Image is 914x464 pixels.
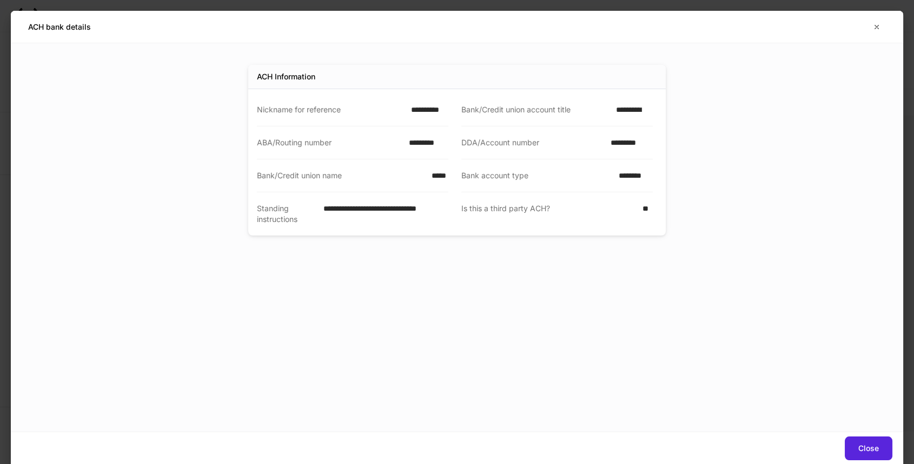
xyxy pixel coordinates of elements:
div: Standing instructions [257,203,317,225]
div: ACH Information [257,71,315,82]
button: Close [845,436,892,460]
div: Is this a third party ACH? [461,203,636,225]
div: Nickname for reference [257,104,405,115]
div: DDA/Account number [461,137,604,148]
h5: ACH bank details [28,22,91,32]
div: Bank account type [461,170,612,181]
div: ABA/Routing number [257,137,402,148]
div: Bank/Credit union account title [461,104,610,115]
div: Close [858,445,879,452]
div: Bank/Credit union name [257,170,425,181]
